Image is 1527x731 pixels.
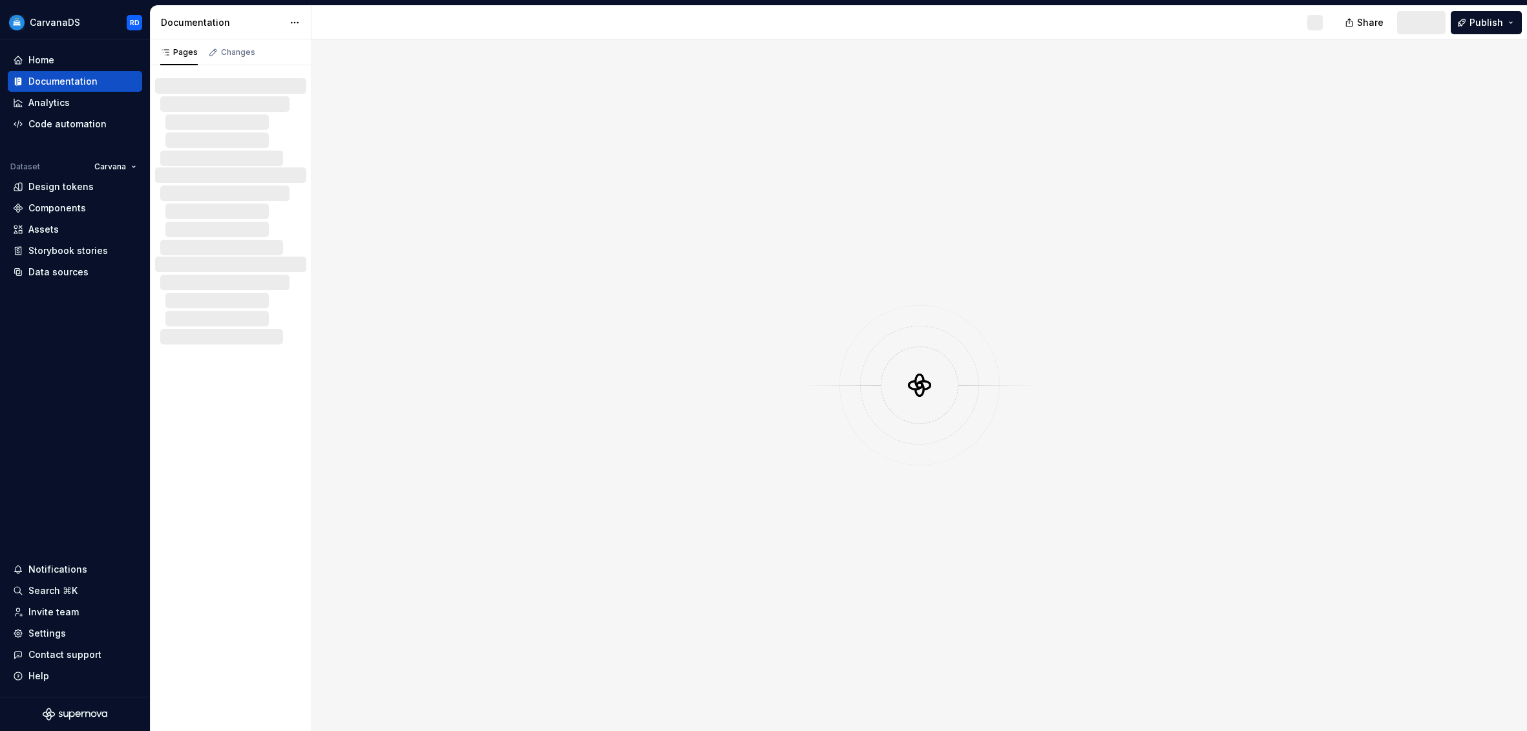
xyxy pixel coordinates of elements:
[8,666,142,686] button: Help
[1451,11,1522,34] button: Publish
[43,708,107,721] svg: Supernova Logo
[161,16,283,29] div: Documentation
[28,244,108,257] div: Storybook stories
[8,50,142,70] a: Home
[8,262,142,282] a: Data sources
[8,580,142,601] button: Search ⌘K
[8,114,142,134] a: Code automation
[221,47,255,58] div: Changes
[9,15,25,30] img: 385de8ec-3253-4064-8478-e9f485bb8188.png
[8,198,142,218] a: Components
[8,602,142,622] a: Invite team
[8,176,142,197] a: Design tokens
[28,96,70,109] div: Analytics
[30,16,80,29] div: CarvanaDS
[28,202,86,215] div: Components
[8,559,142,580] button: Notifications
[8,219,142,240] a: Assets
[28,118,107,131] div: Code automation
[28,627,66,640] div: Settings
[1357,16,1384,29] span: Share
[8,71,142,92] a: Documentation
[89,158,142,176] button: Carvana
[160,47,198,58] div: Pages
[3,8,147,36] button: CarvanaDSRD
[28,670,49,683] div: Help
[28,606,79,619] div: Invite team
[28,180,94,193] div: Design tokens
[28,75,98,88] div: Documentation
[8,623,142,644] a: Settings
[28,54,54,67] div: Home
[130,17,140,28] div: RD
[1469,16,1503,29] span: Publish
[28,266,89,279] div: Data sources
[8,92,142,113] a: Analytics
[28,648,101,661] div: Contact support
[10,162,40,172] div: Dataset
[1338,11,1392,34] button: Share
[8,240,142,261] a: Storybook stories
[28,223,59,236] div: Assets
[8,644,142,665] button: Contact support
[28,563,87,576] div: Notifications
[28,584,78,597] div: Search ⌘K
[94,162,126,172] span: Carvana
